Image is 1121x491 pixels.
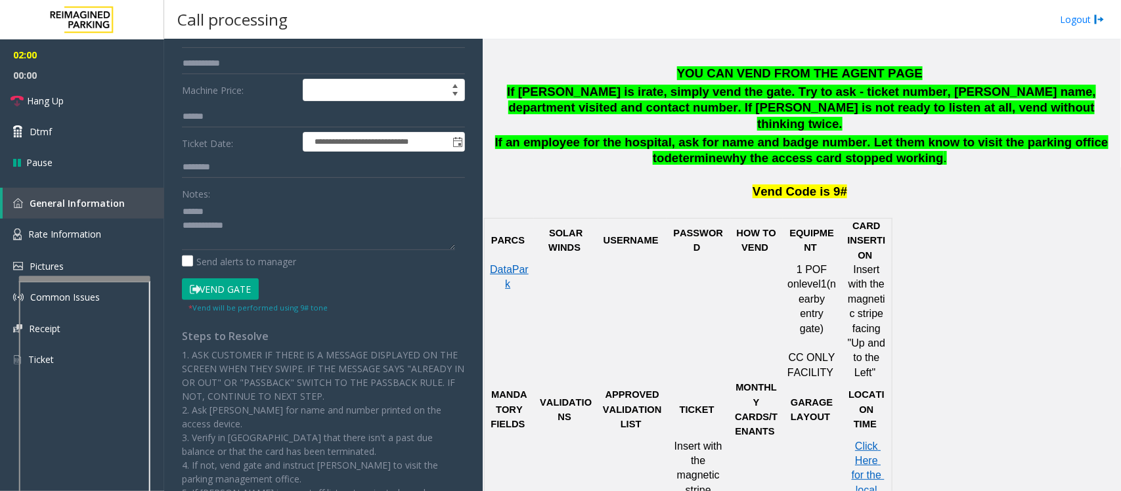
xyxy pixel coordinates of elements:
[27,94,64,108] span: Hang Up
[446,79,464,90] span: Increase value
[13,292,24,303] img: 'icon'
[13,354,22,366] img: 'icon'
[171,3,294,35] h3: Call processing
[495,135,1109,165] span: If an employee for the hospital, ask for name and badge number. Let them know to visit the parkin...
[737,228,779,253] span: HOW TO VEND
[791,397,835,422] span: GARAGE LAYOUT
[673,228,723,253] span: PASSWORD
[540,397,592,422] span: VALIDATIONS
[753,184,847,198] span: Vend Code is 9#
[848,221,886,261] span: CARD INSERTION
[548,228,585,253] span: SOLAR WINDS
[790,228,835,253] span: EQUIPMENT
[182,278,259,301] button: Vend Gate
[188,303,328,312] small: Vend will be performed using 9# tone
[821,278,827,289] span: 1
[30,197,125,209] span: General Information
[13,198,23,208] img: 'icon'
[30,125,52,139] span: Dtmf
[182,182,210,201] label: Notes:
[179,132,299,152] label: Ticket Date:
[491,235,525,245] span: PARCS
[3,188,164,219] a: General Information
[30,260,64,272] span: Pictures
[507,85,1096,131] span: If [PERSON_NAME] is irate, simply vend the gate. Try to ask - ticket number, [PERSON_NAME] name, ...
[491,389,527,429] span: MANDATORY FIELDS
[677,66,923,80] span: YOU CAN VEND FROM THE AGENT PAGE
[13,262,23,270] img: 'icon'
[182,255,296,268] label: Send alerts to manager
[799,278,836,333] span: (nearby entry gate)
[13,228,22,240] img: 'icon'
[848,389,885,429] span: LOCATION TIME
[799,278,821,289] span: level
[1060,12,1105,26] a: Logout
[182,330,465,343] h4: Steps to Resolve
[1094,12,1105,26] img: logout
[723,151,944,165] span: why the access card stopped working
[680,404,714,415] span: TICKET
[28,228,101,240] span: Rate Information
[603,389,665,429] span: APPROVED VALIDATION LIST
[665,151,723,165] span: determine
[26,156,53,169] span: Pause
[13,324,22,333] img: 'icon'
[446,90,464,100] span: Decrease value
[450,133,464,151] span: Toggle popup
[604,235,659,245] span: USERNAME
[944,151,947,165] span: .
[787,352,838,377] span: CC ONLY FACILITY
[179,79,299,101] label: Machine Price:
